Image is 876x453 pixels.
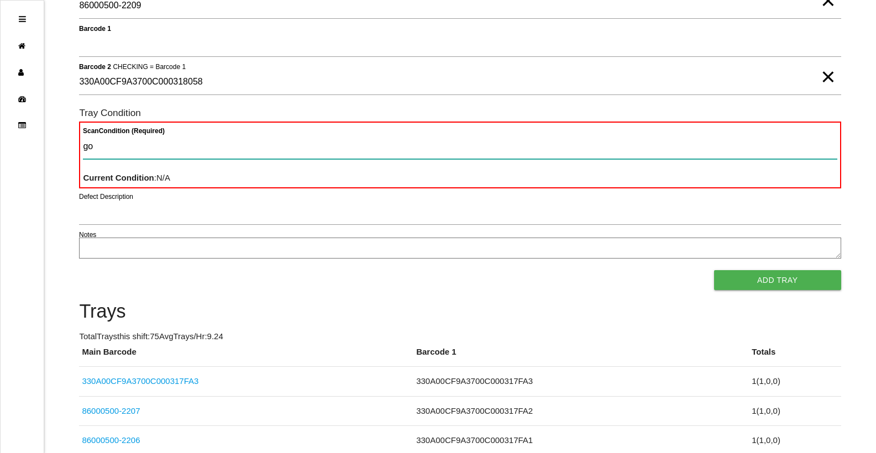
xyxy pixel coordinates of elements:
label: Notes [79,230,96,240]
b: Barcode 2 [79,62,111,70]
b: Barcode 1 [79,24,111,32]
span: : N/A [83,173,170,182]
h4: Trays [79,301,841,322]
h6: Tray Condition [79,108,841,118]
b: Scan Condition (Required) [83,127,165,135]
span: Clear Input [821,55,835,77]
th: Barcode 1 [413,346,749,367]
label: Defect Description [79,192,133,202]
td: 330A00CF9A3700C000317FA3 [413,367,749,397]
div: Open [19,6,26,33]
b: Current Condition [83,173,154,182]
button: Add Tray [714,270,841,290]
td: 1 ( 1 , 0 , 0 ) [749,367,841,397]
span: CHECKING = Barcode 1 [113,62,186,70]
td: 1 ( 1 , 0 , 0 ) [749,396,841,426]
p: Total Trays this shift: 75 Avg Trays /Hr: 9.24 [79,330,841,343]
th: Totals [749,346,841,367]
a: 330A00CF9A3700C000317FA3 [82,376,198,386]
a: 86000500-2206 [82,435,140,445]
td: 330A00CF9A3700C000317FA2 [413,396,749,426]
a: 86000500-2207 [82,406,140,415]
th: Main Barcode [79,346,413,367]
